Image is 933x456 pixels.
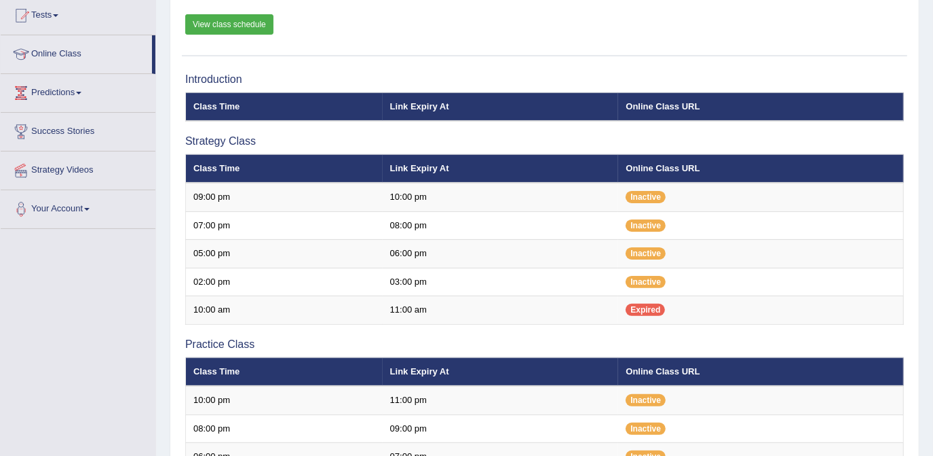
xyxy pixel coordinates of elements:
[185,73,904,86] h3: Introduction
[626,423,666,435] span: Inactive
[383,296,619,325] td: 11:00 am
[1,190,155,224] a: Your Account
[186,296,383,325] td: 10:00 am
[185,338,904,351] h3: Practice Class
[626,247,666,260] span: Inactive
[1,113,155,147] a: Success Stories
[186,415,383,443] td: 08:00 pm
[186,357,383,386] th: Class Time
[186,240,383,268] td: 05:00 pm
[383,268,619,296] td: 03:00 pm
[1,35,152,69] a: Online Class
[383,154,619,183] th: Link Expiry At
[383,357,619,386] th: Link Expiry At
[185,14,273,35] a: View class schedule
[626,394,666,406] span: Inactive
[626,220,666,232] span: Inactive
[626,304,665,316] span: Expired
[383,211,619,240] td: 08:00 pm
[186,386,383,415] td: 10:00 pm
[185,135,904,147] h3: Strategy Class
[383,183,619,211] td: 10:00 pm
[383,386,619,415] td: 11:00 pm
[186,154,383,183] th: Class Time
[383,415,619,443] td: 09:00 pm
[626,191,666,203] span: Inactive
[383,240,619,268] td: 06:00 pm
[626,276,666,288] span: Inactive
[383,92,619,121] th: Link Expiry At
[618,154,903,183] th: Online Class URL
[186,268,383,296] td: 02:00 pm
[186,211,383,240] td: 07:00 pm
[618,357,903,386] th: Online Class URL
[1,152,155,186] a: Strategy Videos
[618,92,903,121] th: Online Class URL
[186,183,383,211] td: 09:00 pm
[1,74,155,108] a: Predictions
[186,92,383,121] th: Class Time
